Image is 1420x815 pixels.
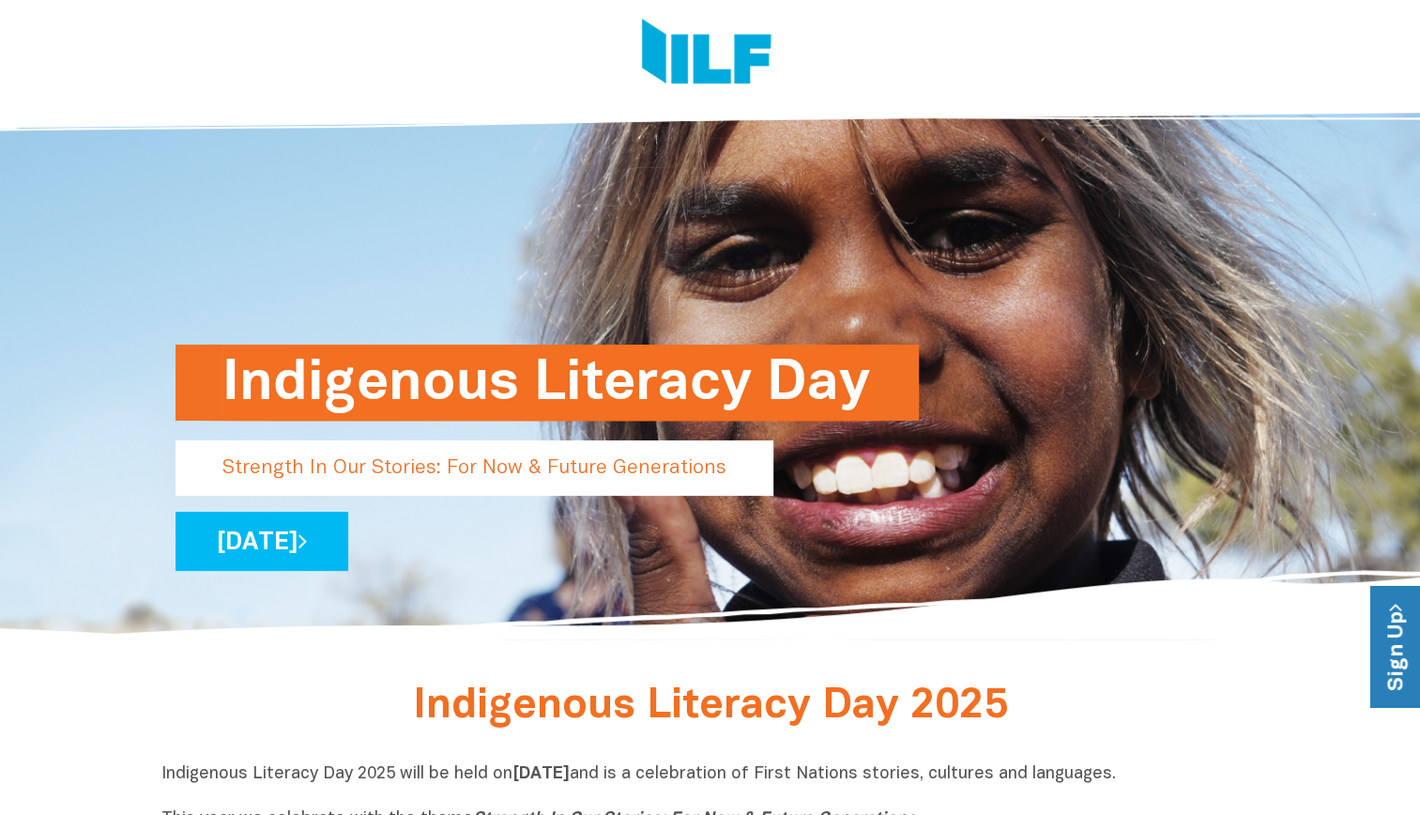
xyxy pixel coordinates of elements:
[222,345,872,421] h1: Indigenous Literacy Day
[642,19,771,89] img: Logo
[413,687,1008,726] span: Indigenous Literacy Day 2025
[176,440,773,496] p: Strength In Our Stories: For Now & Future Generations
[176,512,348,571] a: [DATE]
[512,766,570,782] b: [DATE]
